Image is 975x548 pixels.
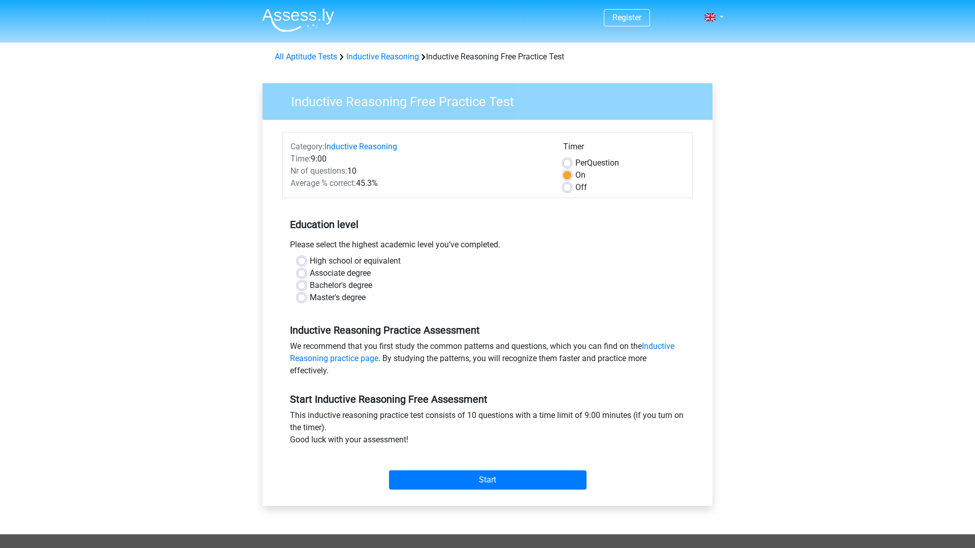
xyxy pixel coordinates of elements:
span: Time: [290,154,311,164]
label: Off [575,181,587,194]
a: Inductive Reasoning [324,142,397,151]
a: Register [612,13,641,22]
a: Inductive Reasoning [346,52,419,61]
div: 45.3% [283,177,556,189]
label: Question [575,157,619,169]
h3: Inductive Reasoning Free Practice Test [279,90,705,110]
label: Associate degree [310,267,371,279]
div: 10 [283,165,556,177]
label: Bachelor's degree [310,279,372,292]
h5: Inductive Reasoning Practice Assessment [290,324,685,336]
label: On [575,169,586,181]
div: Inductive Reasoning Free Practice Test [271,51,704,63]
span: Nr of questions: [290,166,347,176]
div: We recommend that you first study the common patterns and questions, which you can find on the . ... [282,340,693,381]
label: High school or equivalent [310,255,401,267]
div: This inductive reasoning practice test consists of 10 questions with a time limit of 9:00 minutes... [282,409,693,450]
div: 9:00 [283,153,556,165]
h5: Start Inductive Reasoning Free Assessment [290,393,685,405]
div: Please select the highest academic level you’ve completed. [282,239,693,255]
span: Average % correct: [290,178,356,188]
span: Category: [290,142,324,151]
img: Assessly [262,8,334,32]
a: All Aptitude Tests [275,52,337,61]
div: Timer [563,141,685,157]
h5: Education level [290,214,685,235]
span: Per [575,158,587,168]
label: Master's degree [310,292,366,304]
input: Start [389,470,587,490]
